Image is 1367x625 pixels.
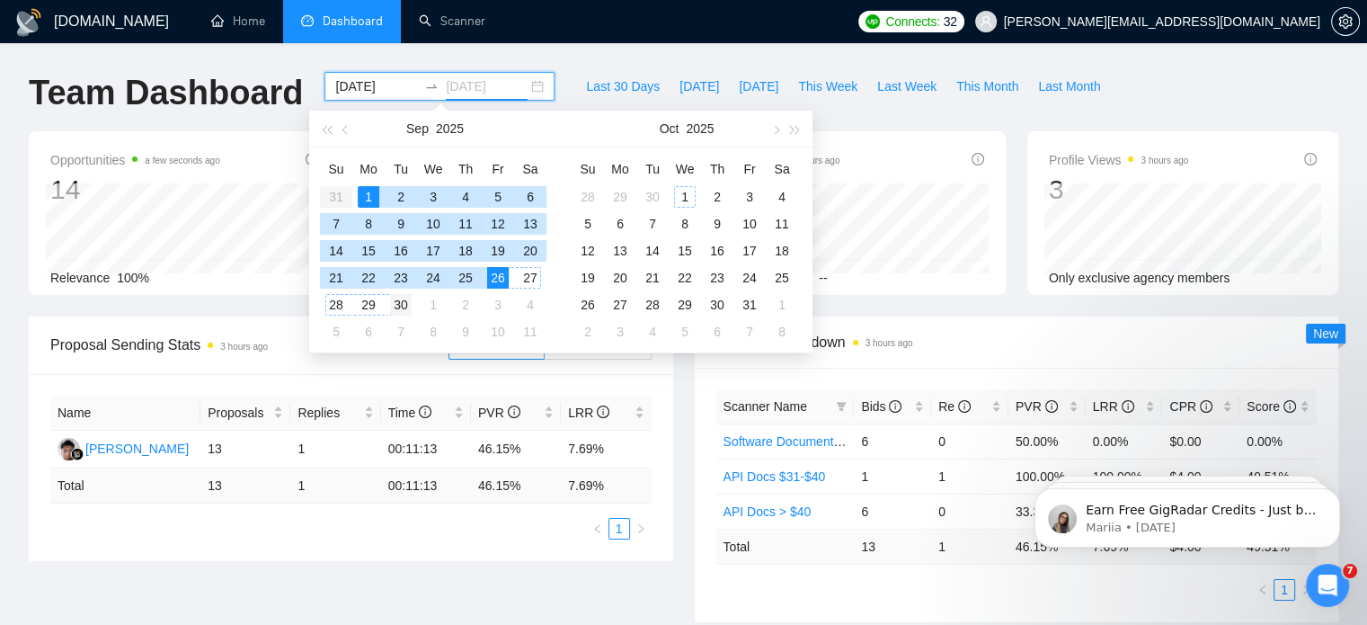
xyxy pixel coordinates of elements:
div: 7 [642,213,663,235]
td: 2025-09-21 [320,264,352,291]
td: 2025-10-10 [733,210,766,237]
div: 25 [455,267,476,289]
span: Bids [861,399,901,414]
td: 2025-10-16 [701,237,733,264]
td: 2025-09-28 [320,291,352,318]
span: PVR [478,406,520,420]
span: swap-right [424,79,439,94]
td: 2025-09-30 [636,183,669,210]
div: 9 [706,213,728,235]
div: 22 [358,267,379,289]
td: 2025-09-06 [514,183,546,210]
span: This Month [956,76,1018,96]
td: 2025-09-28 [572,183,604,210]
div: 13 [609,240,631,262]
div: 3 [1049,173,1189,207]
td: 2025-09-07 [320,210,352,237]
td: 2025-10-05 [320,318,352,345]
td: 0.00% [1086,424,1163,459]
span: Scanner Breakdown [716,331,1318,353]
span: info-circle [1200,400,1212,413]
a: setting [1331,14,1360,29]
td: 2025-10-01 [669,183,701,210]
div: 6 [609,213,631,235]
th: Su [320,155,352,183]
div: 8 [422,321,444,343]
span: info-circle [1122,400,1134,413]
span: info-circle [597,406,609,418]
td: 2025-09-13 [514,210,546,237]
div: 3 [487,294,509,316]
span: 32 [944,12,957,31]
div: 14 [325,240,347,262]
div: 27 [519,267,541,289]
td: 2025-11-07 [733,318,766,345]
button: [DATE] [729,72,788,101]
td: 2025-10-09 [701,210,733,237]
td: 2025-10-03 [482,291,514,318]
td: 2025-09-05 [482,183,514,210]
div: 1 [674,186,696,208]
td: 00:11:13 [381,431,471,469]
div: 11 [455,213,476,235]
td: 2025-10-09 [449,318,482,345]
td: 00:11:13 [381,469,471,504]
div: message notification from Mariia, 6w ago. Earn Free GigRadar Credits - Just by Sharing Your Story... [27,38,333,97]
td: 2025-10-11 [514,318,546,345]
th: We [417,155,449,183]
td: 2025-10-24 [733,264,766,291]
td: 2025-09-27 [514,264,546,291]
td: 2025-10-29 [669,291,701,318]
div: 19 [487,240,509,262]
div: 9 [390,213,412,235]
div: 17 [739,240,760,262]
input: Start date [335,76,417,96]
span: Profile Views [1049,149,1189,171]
div: 28 [642,294,663,316]
th: We [669,155,701,183]
td: 2025-10-07 [636,210,669,237]
td: 2025-10-08 [669,210,701,237]
span: Score [1247,399,1295,414]
div: 1 [771,294,793,316]
time: a few seconds ago [145,156,219,165]
span: Replies [297,403,360,423]
td: 2025-09-10 [417,210,449,237]
span: info-circle [958,400,971,413]
td: 2025-09-03 [417,183,449,210]
div: 15 [358,240,379,262]
th: Su [572,155,604,183]
div: 18 [455,240,476,262]
button: 2025 [436,111,464,147]
div: 28 [577,186,599,208]
th: Th [449,155,482,183]
td: 2025-09-23 [385,264,417,291]
a: 1 [1274,580,1294,600]
td: 2025-10-02 [701,183,733,210]
td: 6 [854,424,931,459]
td: 2025-10-11 [766,210,798,237]
div: 25 [771,267,793,289]
td: 2025-09-14 [320,237,352,264]
td: 1 [290,431,380,469]
td: 2025-09-24 [417,264,449,291]
td: 2025-09-26 [482,264,514,291]
div: 6 [358,321,379,343]
button: setting [1331,7,1360,36]
span: right [1300,585,1311,595]
td: 2025-10-04 [514,291,546,318]
td: 0 [931,424,1008,459]
div: 15 [674,240,696,262]
div: 6 [706,321,728,343]
td: 2025-10-14 [636,237,669,264]
th: Name [50,396,200,431]
div: 5 [487,186,509,208]
div: 19 [577,267,599,289]
td: 2025-10-21 [636,264,669,291]
span: Time [388,406,431,420]
th: Mo [604,155,636,183]
div: [PERSON_NAME] [85,439,189,459]
td: 2025-10-01 [417,291,449,318]
span: This Week [798,76,857,96]
div: 24 [422,267,444,289]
